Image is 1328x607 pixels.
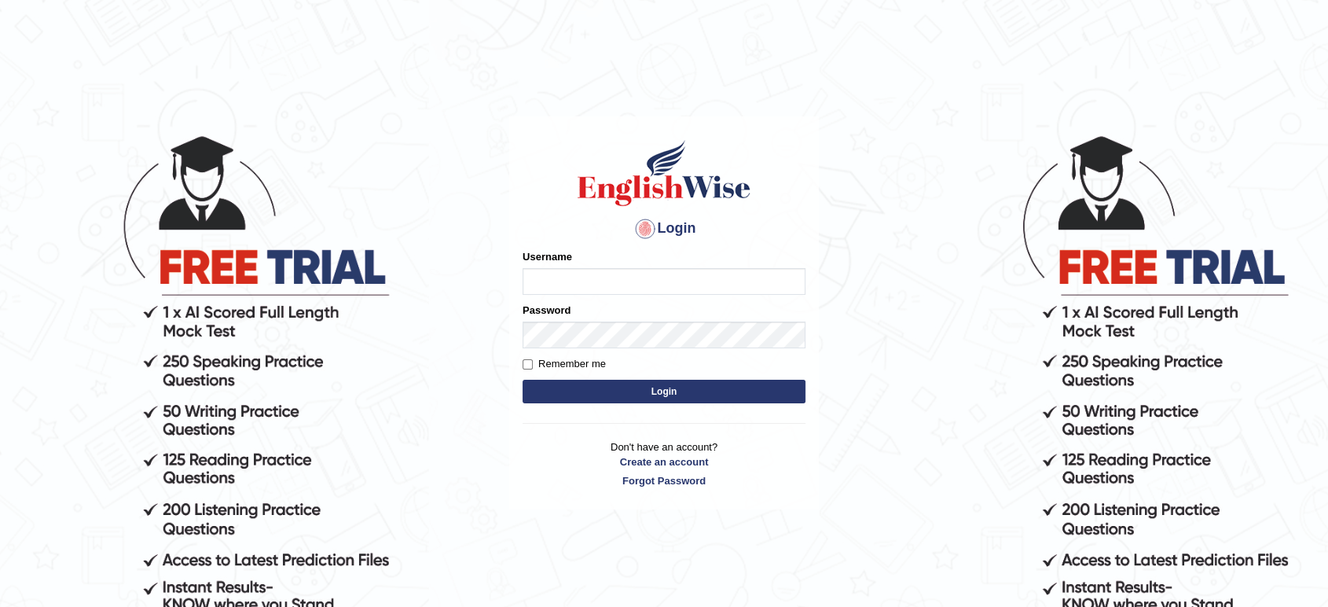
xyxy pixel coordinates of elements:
[523,359,533,370] input: Remember me
[523,356,606,372] label: Remember me
[523,454,805,469] a: Create an account
[523,303,570,318] label: Password
[523,473,805,488] a: Forgot Password
[523,440,805,488] p: Don't have an account?
[574,138,754,208] img: Logo of English Wise sign in for intelligent practice with AI
[523,249,572,264] label: Username
[523,216,805,241] h4: Login
[523,380,805,403] button: Login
